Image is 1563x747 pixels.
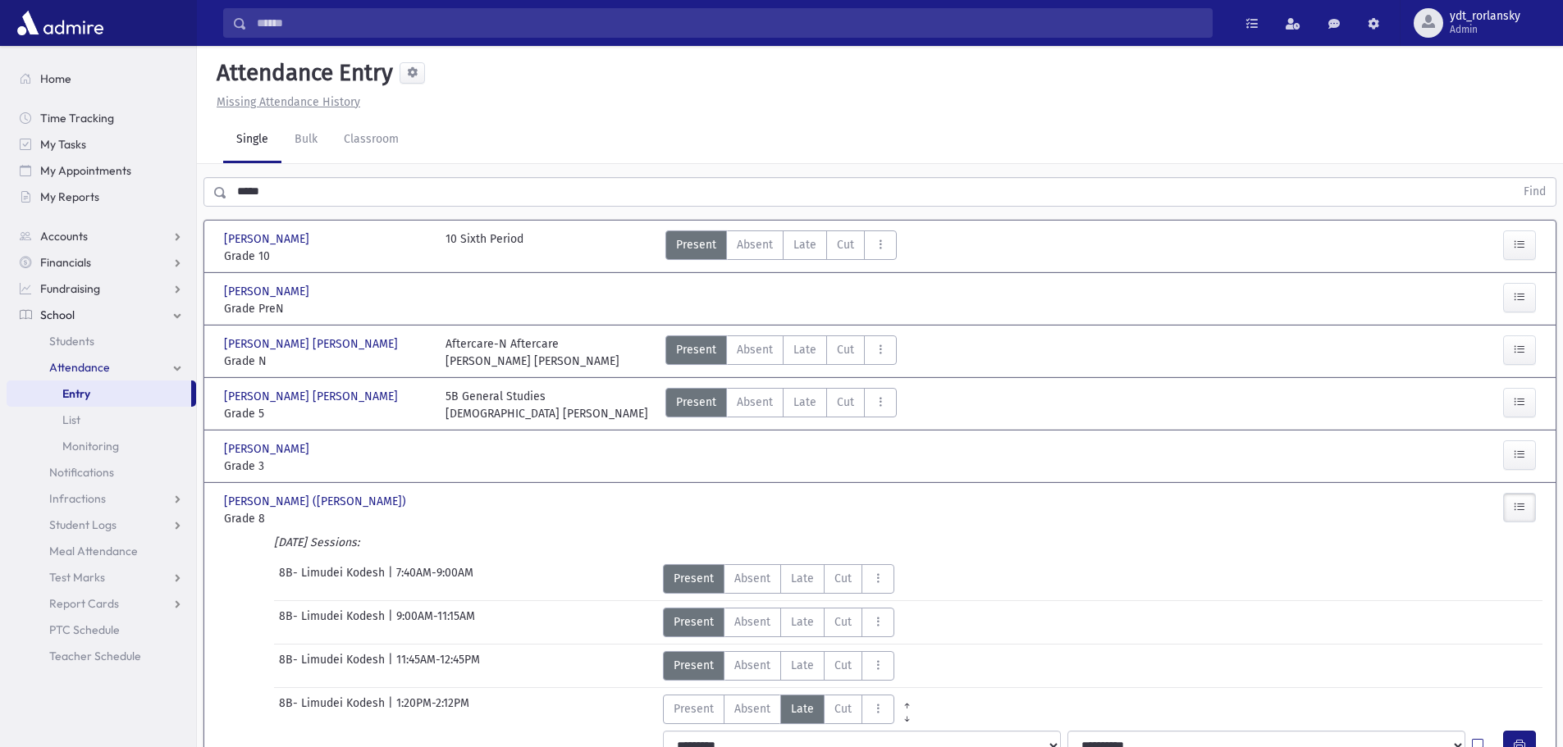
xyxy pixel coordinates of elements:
span: Grade N [224,353,429,370]
span: School [40,307,75,322]
a: List [7,407,196,433]
span: Present [676,236,716,253]
span: | [388,695,396,724]
span: 8B- Limudei Kodesh [279,564,388,594]
img: AdmirePro [13,7,107,39]
span: Late [793,236,816,253]
span: Time Tracking [40,111,114,125]
span: Grade PreN [224,300,429,317]
span: Absent [734,613,770,631]
input: Search [247,8,1212,38]
span: Absent [737,236,773,253]
div: 5B General Studies [DEMOGRAPHIC_DATA] [PERSON_NAME] [446,388,648,422]
span: Absent [737,394,773,411]
a: My Tasks [7,131,196,157]
span: Cut [837,394,854,411]
span: [PERSON_NAME] [PERSON_NAME] [224,335,401,353]
span: Cut [837,236,854,253]
a: Classroom [331,117,412,163]
span: 9:00AM-11:15AM [396,608,475,637]
a: Attendance [7,354,196,380]
span: Home [40,71,71,86]
div: Aftercare-N Aftercare [PERSON_NAME] [PERSON_NAME] [446,335,619,370]
a: Monitoring [7,433,196,459]
span: Late [791,700,814,717]
div: AttTypes [663,695,920,724]
span: Teacher Schedule [49,649,141,663]
span: 8B- Limudei Kodesh [279,651,388,681]
span: My Appointments [40,163,131,178]
span: Test Marks [49,570,105,585]
a: Teacher Schedule [7,643,196,669]
a: Accounts [7,223,196,249]
span: Late [791,613,814,631]
span: Cut [834,613,852,631]
span: Cut [837,341,854,358]
div: AttTypes [663,608,894,637]
a: Financials [7,249,196,276]
span: Present [676,341,716,358]
span: 8B- Limudei Kodesh [279,695,388,724]
span: Late [793,394,816,411]
span: 11:45AM-12:45PM [396,651,480,681]
h5: Attendance Entry [210,59,393,87]
a: Students [7,328,196,354]
span: Grade 3 [224,458,429,475]
a: Entry [7,380,191,407]
span: 1:20PM-2:12PM [396,695,469,724]
a: Student Logs [7,512,196,538]
span: [PERSON_NAME] [PERSON_NAME] [224,388,401,405]
span: Fundraising [40,281,100,296]
i: [DATE] Sessions: [274,535,359,549]
span: Accounts [40,229,88,244]
span: Present [676,394,716,411]
button: Find [1514,178,1556,206]
span: Attendance [49,360,110,375]
a: Meal Attendance [7,538,196,564]
span: 7:40AM-9:00AM [396,564,473,594]
span: Absent [737,341,773,358]
span: Absent [734,700,770,717]
span: Cut [834,570,852,587]
span: Monitoring [62,439,119,453]
span: Present [674,613,714,631]
a: Bulk [281,117,331,163]
span: Report Cards [49,596,119,611]
span: Notifications [49,465,114,480]
span: Grade 10 [224,248,429,265]
a: Notifications [7,459,196,485]
a: My Reports [7,184,196,210]
a: PTC Schedule [7,617,196,643]
span: ydt_rorlansky [1450,10,1520,23]
span: Grade 5 [224,405,429,422]
a: Test Marks [7,564,196,590]
span: [PERSON_NAME] [224,283,313,300]
a: School [7,302,196,328]
div: AttTypes [665,230,897,265]
span: [PERSON_NAME] [224,230,313,248]
div: AttTypes [663,564,894,594]
span: 8B- Limudei Kodesh [279,608,388,637]
span: Late [791,570,814,587]
span: Late [793,341,816,358]
span: Student Logs [49,517,117,532]
div: AttTypes [665,388,897,422]
span: | [388,651,396,681]
span: | [388,564,396,594]
a: My Appointments [7,157,196,184]
span: Entry [62,386,90,401]
span: Cut [834,700,852,717]
span: Students [49,334,94,348]
span: Present [674,700,714,717]
span: Present [674,570,714,587]
a: Fundraising [7,276,196,302]
span: My Tasks [40,137,86,152]
span: Present [674,657,714,674]
span: Absent [734,570,770,587]
span: Infractions [49,491,106,506]
a: All Prior [894,695,920,708]
span: Grade 8 [224,510,429,527]
span: Absent [734,657,770,674]
a: Report Cards [7,590,196,617]
a: Time Tracking [7,105,196,131]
